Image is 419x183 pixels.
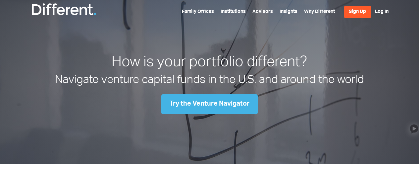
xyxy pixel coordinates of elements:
[221,10,246,14] a: Institutions
[182,10,214,14] a: Family Offices
[375,10,389,14] a: Log In
[280,10,297,14] a: Insights
[161,94,258,114] a: Try the Venture Navigator
[304,10,335,14] a: Why Different
[344,6,371,18] a: Sign Up
[252,10,273,14] a: Advisors
[31,3,97,16] img: Different Funds
[29,73,390,89] h2: Navigate venture capital funds in the U.S. and around the world
[29,53,390,73] h1: How is your portfolio different?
